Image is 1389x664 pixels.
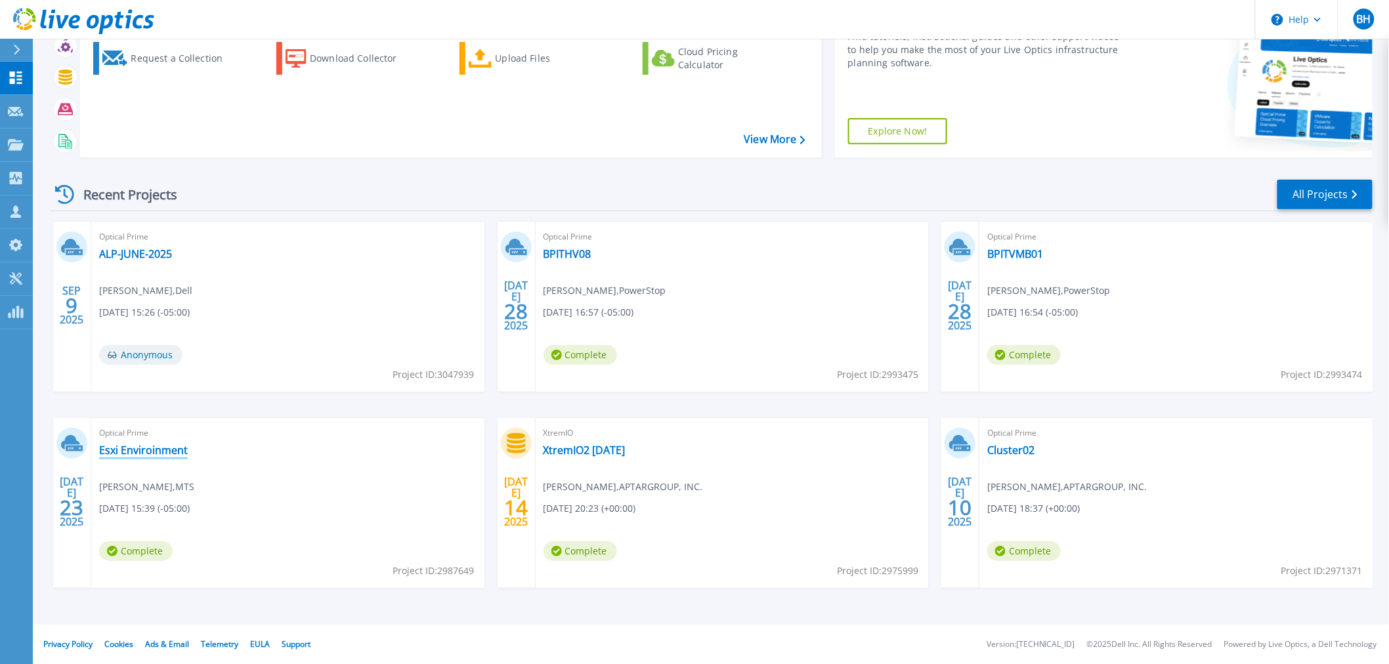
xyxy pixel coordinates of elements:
[948,478,973,526] div: [DATE] 2025
[544,501,636,516] span: [DATE] 20:23 (+00:00)
[544,230,921,244] span: Optical Prime
[987,305,1078,320] span: [DATE] 16:54 (-05:00)
[99,283,192,298] span: [PERSON_NAME] , Dell
[987,230,1365,244] span: Optical Prime
[145,638,189,650] a: Ads & Email
[1356,14,1371,24] span: BH
[1277,180,1373,209] a: All Projects
[987,283,1110,298] span: [PERSON_NAME] , PowerStop
[744,133,805,146] a: View More
[104,638,133,650] a: Cookies
[51,178,195,211] div: Recent Projects
[678,45,783,72] div: Cloud Pricing Calculator
[131,45,236,72] div: Request a Collection
[987,640,1075,649] li: Version: [TECHNICAL_ID]
[393,367,475,382] span: Project ID: 3047939
[987,247,1043,260] a: BPITVMB01
[544,426,921,440] span: XtremIO
[99,305,190,320] span: [DATE] 15:26 (-05:00)
[201,638,238,650] a: Telemetry
[544,444,626,457] a: XtremIO2 [DATE]
[1281,367,1363,382] span: Project ID: 2993474
[99,345,182,365] span: Anonymous
[544,345,617,365] span: Complete
[59,478,84,526] div: [DATE] 2025
[60,502,83,513] span: 23
[1281,564,1363,578] span: Project ID: 2971371
[837,564,918,578] span: Project ID: 2975999
[987,426,1365,440] span: Optical Prime
[504,306,528,317] span: 28
[310,45,415,72] div: Download Collector
[949,306,972,317] span: 28
[987,480,1147,494] span: [PERSON_NAME] , APTARGROUP, INC.
[948,281,973,329] div: [DATE] 2025
[848,30,1124,70] div: Find tutorials, instructional guides and other support videos to help you make the most of your L...
[282,638,310,650] a: Support
[99,501,190,516] span: [DATE] 15:39 (-05:00)
[503,478,528,526] div: [DATE] 2025
[987,444,1035,457] a: Cluster02
[1224,640,1377,649] li: Powered by Live Optics, a Dell Technology
[987,345,1061,365] span: Complete
[504,502,528,513] span: 14
[99,247,172,260] a: ALP-JUNE-2025
[544,283,666,298] span: [PERSON_NAME] , PowerStop
[544,541,617,561] span: Complete
[987,541,1061,561] span: Complete
[544,480,703,494] span: [PERSON_NAME] , APTARGROUP, INC.
[99,480,194,494] span: [PERSON_NAME] , MTS
[643,42,789,75] a: Cloud Pricing Calculator
[99,426,477,440] span: Optical Prime
[496,45,601,72] div: Upload Files
[987,501,1080,516] span: [DATE] 18:37 (+00:00)
[393,564,475,578] span: Project ID: 2987649
[837,367,918,382] span: Project ID: 2993475
[1087,640,1212,649] li: © 2025 Dell Inc. All Rights Reserved
[99,541,173,561] span: Complete
[250,638,270,650] a: EULA
[848,118,948,144] a: Explore Now!
[949,502,972,513] span: 10
[66,300,77,311] span: 9
[544,305,634,320] span: [DATE] 16:57 (-05:00)
[59,281,84,329] div: SEP 2025
[459,42,606,75] a: Upload Files
[276,42,423,75] a: Download Collector
[99,444,188,457] a: Esxi Enviroinment
[503,281,528,329] div: [DATE] 2025
[43,638,93,650] a: Privacy Policy
[99,230,477,244] span: Optical Prime
[544,247,591,260] a: BPITHV08
[93,42,240,75] a: Request a Collection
